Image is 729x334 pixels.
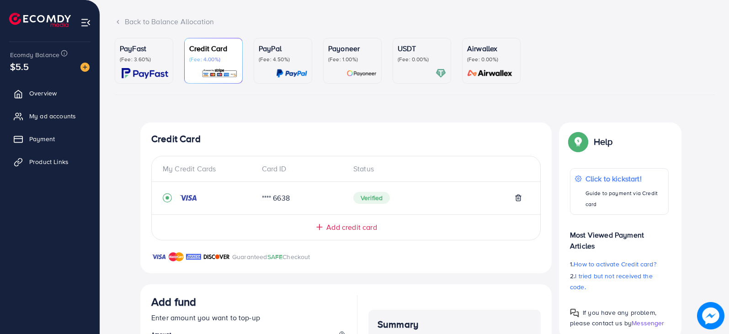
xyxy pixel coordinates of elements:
div: My Credit Cards [163,164,255,174]
img: credit [179,194,197,201]
p: Payoneer [328,43,377,54]
div: Status [346,164,529,174]
span: Verified [353,192,390,204]
p: Enter amount you want to top-up [151,312,346,323]
div: Card ID [255,164,346,174]
span: Overview [29,89,57,98]
svg: record circle [163,193,172,202]
img: brand [203,251,230,262]
span: SAFE [267,252,283,261]
p: (Fee: 0.00%) [467,56,516,63]
span: My ad accounts [29,111,76,121]
img: brand [186,251,201,262]
p: USDT [398,43,446,54]
a: Overview [7,84,93,102]
span: $5.5 [10,60,29,73]
p: (Fee: 1.00%) [328,56,377,63]
h4: Credit Card [151,133,541,145]
p: (Fee: 3.60%) [120,56,168,63]
span: Payment [29,134,55,143]
p: Guaranteed Checkout [232,251,310,262]
img: logo [9,13,71,27]
p: 2. [570,270,669,292]
img: Popup guide [570,308,579,318]
span: If you have any problem, please contact us by [570,308,656,328]
p: Guide to payment via Credit card [585,188,664,210]
a: My ad accounts [7,107,93,125]
span: I tried but not received the code. [570,271,653,292]
img: menu [80,17,91,28]
div: Back to Balance Allocation [115,16,714,27]
h3: Add fund [151,295,196,308]
img: image [80,63,90,72]
span: Add credit card [326,222,377,233]
img: card [436,68,446,79]
p: Click to kickstart! [585,173,664,184]
img: brand [151,251,166,262]
p: Airwallex [467,43,516,54]
img: card [464,68,516,79]
p: PayFast [120,43,168,54]
p: (Fee: 0.00%) [398,56,446,63]
span: Ecomdy Balance [10,50,59,59]
img: card [346,68,377,79]
p: Credit Card [189,43,238,54]
span: Product Links [29,157,69,166]
img: brand [169,251,184,262]
span: Messenger [632,318,664,328]
p: Most Viewed Payment Articles [570,222,669,251]
img: Popup guide [570,133,586,150]
a: Payment [7,130,93,148]
p: Help [594,136,613,147]
img: card [276,68,307,79]
p: 1. [570,259,669,270]
span: How to activate Credit card? [574,260,656,269]
img: image [697,302,724,329]
p: PayPal [259,43,307,54]
p: (Fee: 4.50%) [259,56,307,63]
a: Product Links [7,153,93,171]
p: (Fee: 4.00%) [189,56,238,63]
h4: Summary [378,319,532,330]
img: card [122,68,168,79]
img: card [202,68,238,79]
